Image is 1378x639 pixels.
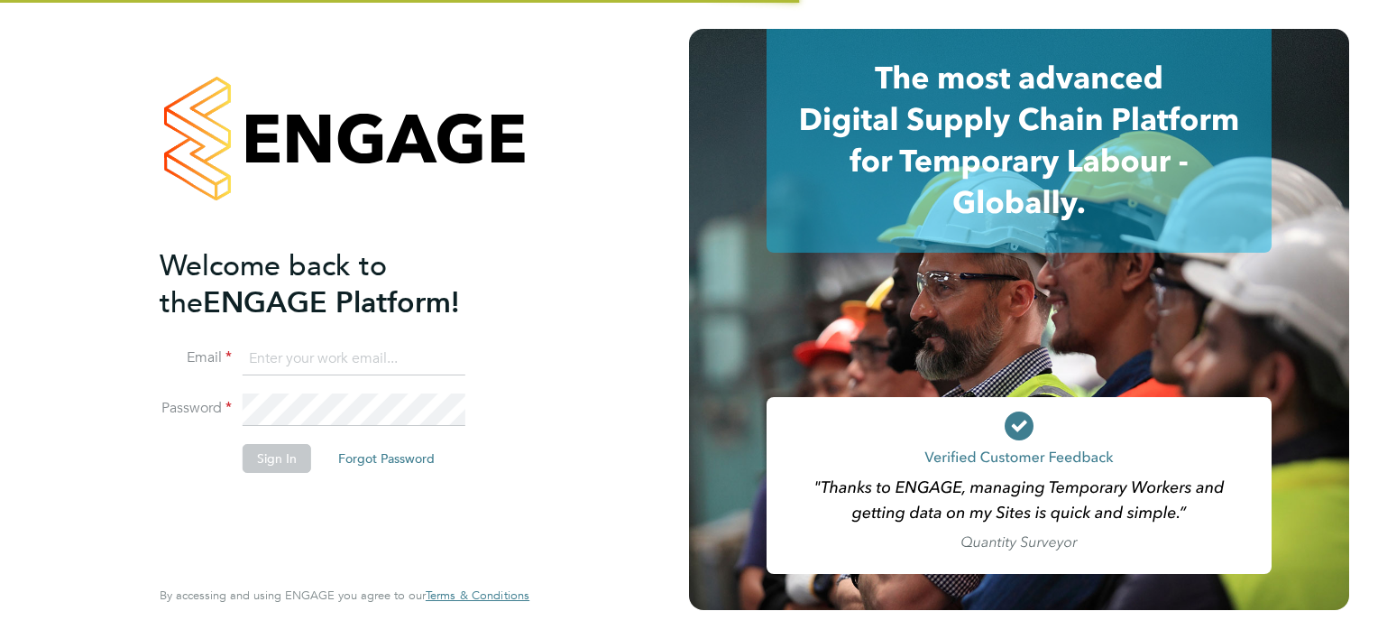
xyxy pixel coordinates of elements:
[426,588,529,603] a: Terms & Conditions
[426,588,529,603] span: Terms & Conditions
[160,248,387,320] span: Welcome back to the
[160,247,511,321] h2: ENGAGE Platform!
[243,343,465,375] input: Enter your work email...
[160,348,232,367] label: Email
[243,444,311,473] button: Sign In
[160,588,529,603] span: By accessing and using ENGAGE you agree to our
[160,399,232,418] label: Password
[324,444,449,473] button: Forgot Password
